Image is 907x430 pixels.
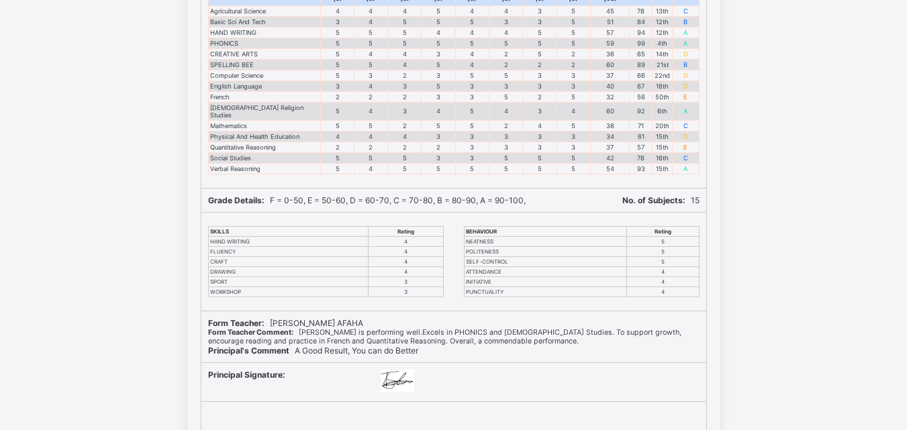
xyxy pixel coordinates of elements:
[464,276,627,286] td: INITIATIVE
[368,286,443,297] td: 3
[630,59,653,70] td: 89
[422,16,455,27] td: 5
[321,48,354,59] td: 5
[523,120,557,131] td: 4
[354,91,387,102] td: 2
[653,27,673,38] td: 12th
[523,142,557,152] td: 3
[208,345,418,356] span: A Good Result, You can do Better
[422,27,455,38] td: 4
[489,27,522,38] td: 4
[630,16,653,27] td: 84
[653,131,673,142] td: 15th
[673,163,699,174] td: A
[321,142,354,152] td: 2
[653,163,673,174] td: 15th
[523,16,557,27] td: 3
[673,16,699,27] td: B
[208,16,321,27] td: Basic Sci And Tech
[422,70,455,80] td: 3
[673,48,699,59] td: D
[354,131,387,142] td: 4
[321,59,354,70] td: 5
[388,48,422,59] td: 4
[523,5,557,16] td: 3
[354,48,387,59] td: 4
[590,80,630,91] td: 40
[321,102,354,120] td: 5
[673,131,699,142] td: D
[557,131,590,142] td: 3
[673,120,699,131] td: C
[388,16,422,27] td: 5
[388,91,422,102] td: 2
[422,38,455,48] td: 5
[523,48,557,59] td: 5
[388,27,422,38] td: 5
[557,120,590,131] td: 5
[653,120,673,131] td: 20th
[557,152,590,163] td: 5
[489,70,522,80] td: 5
[208,195,526,205] span: F = 0-50, E = 50-60, D = 60-70, C = 70-80, B = 80-90, A = 90-100,
[208,120,321,131] td: Mathematics
[388,59,422,70] td: 4
[388,5,422,16] td: 4
[455,80,489,91] td: 3
[388,120,422,131] td: 2
[489,120,522,131] td: 2
[354,152,387,163] td: 5
[557,102,590,120] td: 4
[630,91,653,102] td: 56
[673,38,699,48] td: A
[673,80,699,91] td: D
[622,195,685,205] b: No. of Subjects:
[630,142,653,152] td: 57
[523,163,557,174] td: 5
[590,48,630,59] td: 36
[489,91,522,102] td: 5
[354,120,387,131] td: 5
[208,5,321,16] td: Agricultural Science
[653,59,673,70] td: 21st
[653,80,673,91] td: 18th
[590,91,630,102] td: 32
[489,5,522,16] td: 4
[630,80,653,91] td: 67
[673,70,699,80] td: D
[354,70,387,80] td: 3
[557,163,590,174] td: 5
[455,27,489,38] td: 4
[630,48,653,59] td: 65
[388,142,422,152] td: 2
[388,70,422,80] td: 2
[321,70,354,80] td: 5
[422,120,455,131] td: 5
[455,91,489,102] td: 3
[455,59,489,70] td: 4
[208,266,368,276] td: DRAWING
[208,48,321,59] td: CREATIVE ARTS
[673,5,699,16] td: C
[321,152,354,163] td: 5
[354,80,387,91] td: 4
[523,152,557,163] td: 5
[590,70,630,80] td: 37
[627,286,699,297] td: 4
[523,91,557,102] td: 2
[523,59,557,70] td: 2
[208,370,285,380] b: Principal Signature:
[630,131,653,142] td: 61
[368,226,443,236] th: Rating
[354,16,387,27] td: 4
[208,345,289,356] b: Principal's Comment
[422,91,455,102] td: 3
[208,318,363,328] span: [PERSON_NAME] AFAHA
[489,152,522,163] td: 5
[557,91,590,102] td: 5
[557,80,590,91] td: 3
[354,27,387,38] td: 5
[455,152,489,163] td: 3
[464,266,627,276] td: ATTENDANCE
[422,48,455,59] td: 3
